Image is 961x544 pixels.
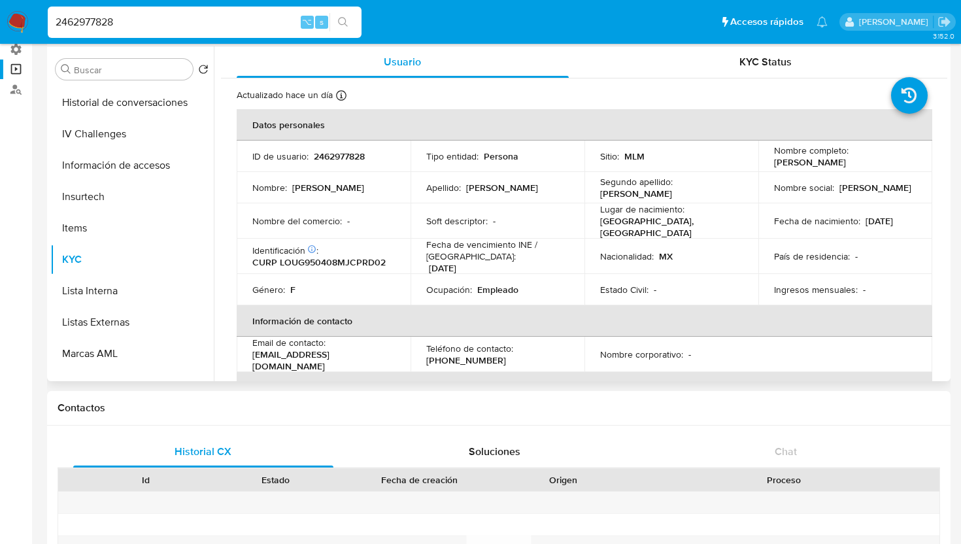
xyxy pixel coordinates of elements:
button: Buscar [61,64,71,75]
p: Ocupación : [426,284,472,296]
span: Usuario [384,54,421,69]
p: F [290,284,295,296]
p: Nombre social : [774,182,834,194]
button: Restricciones Nuevo Mundo [50,369,214,401]
button: KYC [50,244,214,275]
span: 3.152.0 [933,31,954,41]
span: Soluciones [469,444,520,459]
p: - [688,348,691,360]
button: search-icon [329,13,356,31]
p: - [493,215,496,227]
p: Apellido : [426,182,461,194]
input: Buscar usuario o caso... [48,14,362,31]
button: Items [50,212,214,244]
p: Nacionalidad : [600,250,654,262]
p: País de residencia : [774,250,850,262]
p: MLM [624,150,645,162]
span: Accesos rápidos [730,15,803,29]
p: Email de contacto : [252,337,326,348]
p: CURP LOUG950408MJCPRD02 [252,256,386,268]
p: [DATE] [429,262,456,274]
p: Nombre corporativo : [600,348,683,360]
span: KYC Status [739,54,792,69]
p: - [855,250,858,262]
p: MX [659,250,673,262]
p: Fecha de vencimiento INE / [GEOGRAPHIC_DATA] : [426,239,569,262]
p: Género : [252,284,285,296]
div: Origen [507,473,619,486]
input: Buscar [74,64,188,76]
p: [GEOGRAPHIC_DATA], [GEOGRAPHIC_DATA] [600,215,737,239]
p: Ingresos mensuales : [774,284,858,296]
span: s [320,16,324,28]
p: - [863,284,866,296]
p: Identificación : [252,245,318,256]
p: Soft descriptor : [426,215,488,227]
a: Salir [937,15,951,29]
p: Teléfono de contacto : [426,343,513,354]
p: Tipo entidad : [426,150,479,162]
a: Notificaciones [817,16,828,27]
p: Nombre : [252,182,287,194]
p: - [654,284,656,296]
button: Marcas AML [50,338,214,369]
span: Historial CX [175,444,231,459]
div: Proceso [637,473,930,486]
button: Listas Externas [50,307,214,338]
p: Empleado [477,284,518,296]
h1: Contactos [58,401,940,415]
p: [PERSON_NAME] [839,182,911,194]
p: [DATE] [866,215,893,227]
p: Fecha de nacimiento : [774,215,860,227]
p: Estado Civil : [600,284,649,296]
p: Lugar de nacimiento : [600,203,684,215]
p: 2462977828 [314,150,365,162]
p: [EMAIL_ADDRESS][DOMAIN_NAME] [252,348,390,372]
p: Nombre del comercio : [252,215,342,227]
p: ID de usuario : [252,150,309,162]
p: [PERSON_NAME] [600,188,672,199]
p: - [347,215,350,227]
p: Actualizado hace un día [237,89,333,101]
button: Volver al orden por defecto [198,64,209,78]
p: [PERSON_NAME] [292,182,364,194]
div: Estado [220,473,332,486]
p: Sitio : [600,150,619,162]
button: Información de accesos [50,150,214,181]
p: Nombre completo : [774,144,849,156]
span: Chat [775,444,797,459]
span: ⌥ [302,16,312,28]
th: Datos personales [237,109,932,141]
button: Lista Interna [50,275,214,307]
p: [PERSON_NAME] [466,182,538,194]
p: [PERSON_NAME] [774,156,846,168]
p: [PHONE_NUMBER] [426,354,506,366]
div: Id [90,473,202,486]
button: Insurtech [50,181,214,212]
th: Verificación y cumplimiento [237,372,932,403]
p: ariel.cabral@mercadolibre.com [859,16,933,28]
p: Segundo apellido : [600,176,673,188]
div: Fecha de creación [350,473,489,486]
button: IV Challenges [50,118,214,150]
th: Información de contacto [237,305,932,337]
p: Persona [484,150,518,162]
button: Historial de conversaciones [50,87,214,118]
